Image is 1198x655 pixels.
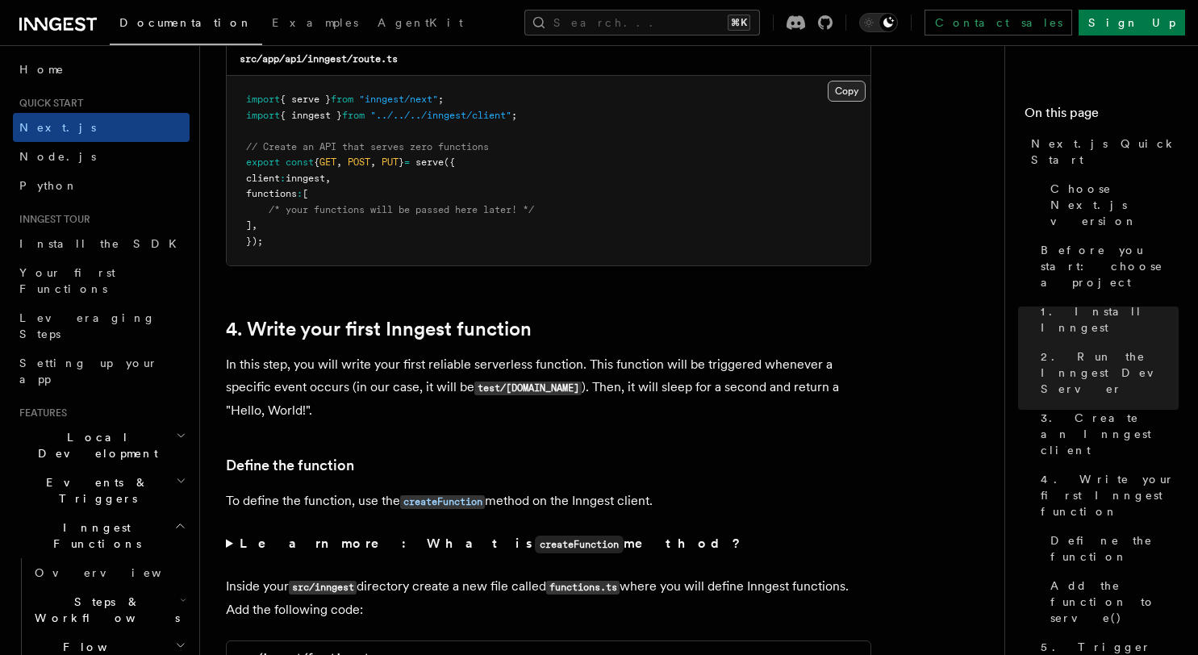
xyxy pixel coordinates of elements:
[269,204,534,215] span: /* your functions will be passed here later! */
[859,13,898,32] button: Toggle dark mode
[119,16,253,29] span: Documentation
[19,311,156,340] span: Leveraging Steps
[400,495,485,509] code: createFunction
[226,532,871,556] summary: Learn more: What iscreateFunctionmethod?
[303,188,308,199] span: [
[35,566,201,579] span: Overview
[925,10,1072,35] a: Contact sales
[13,513,190,558] button: Inngest Functions
[246,188,297,199] span: functions
[325,173,331,184] span: ,
[1025,129,1179,174] a: Next.js Quick Start
[1025,103,1179,129] h4: On this page
[1041,348,1179,397] span: 2. Run the Inngest Dev Server
[1034,236,1179,297] a: Before you start: choose a project
[728,15,750,31] kbd: ⌘K
[319,156,336,168] span: GET
[13,97,83,110] span: Quick start
[1034,297,1179,342] a: 1. Install Inngest
[415,156,444,168] span: serve
[404,156,410,168] span: =
[382,156,399,168] span: PUT
[246,156,280,168] span: export
[13,171,190,200] a: Python
[280,173,286,184] span: :
[1050,532,1179,565] span: Define the function
[262,5,368,44] a: Examples
[286,156,314,168] span: const
[13,519,174,552] span: Inngest Functions
[828,81,866,102] button: Copy
[13,229,190,258] a: Install the SDK
[246,173,280,184] span: client
[438,94,444,105] span: ;
[1041,410,1179,458] span: 3. Create an Inngest client
[246,141,489,152] span: // Create an API that serves zero functions
[19,266,115,295] span: Your first Functions
[246,236,263,247] span: });
[1041,242,1179,290] span: Before you start: choose a project
[240,53,398,65] code: src/app/api/inngest/route.ts
[246,94,280,105] span: import
[13,258,190,303] a: Your first Functions
[331,94,353,105] span: from
[28,587,190,632] button: Steps & Workflows
[246,110,280,121] span: import
[535,536,624,553] code: createFunction
[13,303,190,348] a: Leveraging Steps
[13,407,67,419] span: Features
[314,156,319,168] span: {
[252,219,257,231] span: ,
[370,110,511,121] span: "../../../inngest/client"
[246,219,252,231] span: ]
[289,581,357,595] code: src/inngest
[13,348,190,394] a: Setting up your app
[1031,136,1179,168] span: Next.js Quick Start
[13,423,190,468] button: Local Development
[1079,10,1185,35] a: Sign Up
[19,61,65,77] span: Home
[226,318,532,340] a: 4. Write your first Inngest function
[400,493,485,508] a: createFunction
[524,10,760,35] button: Search...⌘K
[1044,174,1179,236] a: Choose Next.js version
[1034,403,1179,465] a: 3. Create an Inngest client
[226,575,871,621] p: Inside your directory create a new file called where you will define Inngest functions. Add the f...
[1050,578,1179,626] span: Add the function to serve()
[13,429,176,461] span: Local Development
[546,581,620,595] code: functions.ts
[286,173,325,184] span: inngest
[444,156,455,168] span: ({
[1050,181,1179,229] span: Choose Next.js version
[19,150,96,163] span: Node.js
[110,5,262,45] a: Documentation
[28,594,180,626] span: Steps & Workflows
[474,382,582,395] code: test/[DOMAIN_NAME]
[226,353,871,422] p: In this step, you will write your first reliable serverless function. This function will be trigg...
[13,113,190,142] a: Next.js
[272,16,358,29] span: Examples
[240,536,744,551] strong: Learn more: What is method?
[359,94,438,105] span: "inngest/next"
[399,156,404,168] span: }
[226,490,871,513] p: To define the function, use the method on the Inngest client.
[19,121,96,134] span: Next.js
[13,213,90,226] span: Inngest tour
[378,16,463,29] span: AgentKit
[368,5,473,44] a: AgentKit
[28,558,190,587] a: Overview
[342,110,365,121] span: from
[13,142,190,171] a: Node.js
[13,474,176,507] span: Events & Triggers
[13,55,190,84] a: Home
[1034,465,1179,526] a: 4. Write your first Inngest function
[280,110,342,121] span: { inngest }
[1044,571,1179,632] a: Add the function to serve()
[1034,342,1179,403] a: 2. Run the Inngest Dev Server
[1044,526,1179,571] a: Define the function
[280,94,331,105] span: { serve }
[1041,471,1179,519] span: 4. Write your first Inngest function
[297,188,303,199] span: :
[226,454,354,477] a: Define the function
[19,357,158,386] span: Setting up your app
